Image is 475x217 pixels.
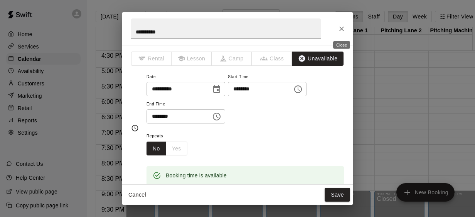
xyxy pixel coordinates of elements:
div: Close [333,41,350,49]
svg: Timing [131,124,139,132]
span: Date [147,72,225,82]
button: Choose time, selected time is 8:00 PM [209,109,224,124]
span: The type of an existing booking cannot be changed [212,52,252,66]
button: Save [325,188,350,202]
button: Unavailable [292,52,344,66]
button: Cancel [125,188,150,202]
div: Booking time is available [166,169,227,182]
span: End Time [147,99,225,110]
button: Choose date, selected date is Aug 12, 2025 [209,82,224,97]
button: Close [335,22,349,36]
span: The type of an existing booking cannot be changed [172,52,212,66]
span: The type of an existing booking cannot be changed [131,52,172,66]
span: Start Time [228,72,307,82]
span: Repeats [147,131,194,142]
div: outlined button group [147,142,187,156]
span: The type of an existing booking cannot be changed [252,52,293,66]
button: Choose time, selected time is 6:30 PM [290,82,306,97]
button: No [147,142,166,156]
